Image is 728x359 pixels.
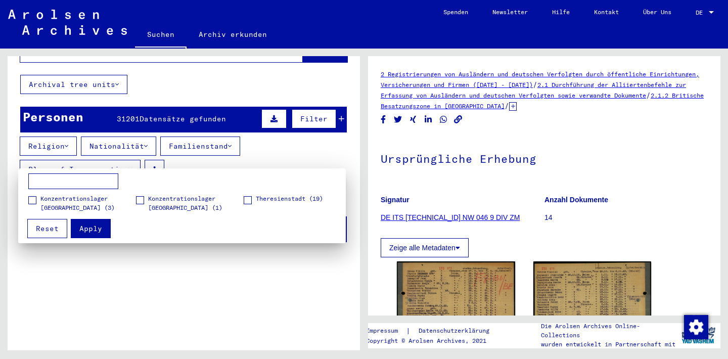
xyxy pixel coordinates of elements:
[71,219,111,238] button: Apply
[79,224,102,233] span: Apply
[684,315,708,339] img: Zustimmung ändern
[40,194,135,212] span: Konzentrationslager [GEOGRAPHIC_DATA] (3)
[36,224,59,233] span: Reset
[256,194,323,203] span: Theresienstadt (19)
[27,219,67,238] button: Reset
[148,194,243,212] span: Konzentrationslager [GEOGRAPHIC_DATA] (1)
